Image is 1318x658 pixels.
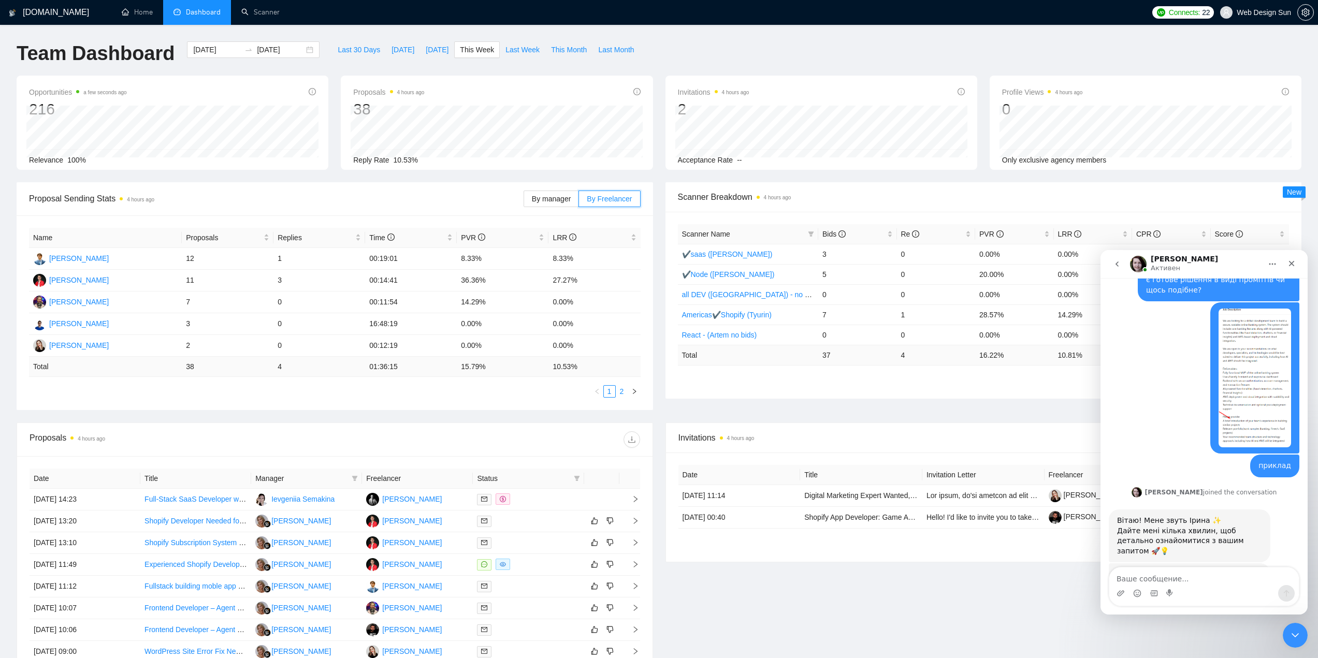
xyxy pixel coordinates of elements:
[678,156,733,164] span: Acceptance Rate
[682,311,772,319] a: Americas✔Shopify (Tyurin)
[1058,230,1082,238] span: LRR
[457,248,548,270] td: 8.33%
[271,602,331,613] div: [PERSON_NAME]
[49,339,57,347] button: Средство выбора GIF-файла
[1002,99,1083,119] div: 0
[264,629,271,636] img: gigradar-bm.png
[382,602,442,613] div: [PERSON_NAME]
[173,8,181,16] span: dashboard
[1169,7,1200,18] span: Connects:
[271,580,331,592] div: [PERSON_NAME]
[366,558,379,571] img: AT
[67,156,86,164] span: 100%
[33,341,109,349] a: AL[PERSON_NAME]
[66,339,74,347] button: Start recording
[897,304,976,325] td: 1
[264,520,271,528] img: gigradar-bm.png
[366,493,379,506] img: YY
[255,493,268,506] img: IS
[624,435,640,444] span: download
[606,582,614,590] span: dislike
[1211,244,1290,264] td: 0.00%
[682,230,730,238] span: Scanner Name
[606,517,614,525] span: dislike
[255,647,331,655] a: MC[PERSON_NAME]
[481,648,487,654] span: mail
[271,624,331,635] div: [PERSON_NAME]
[975,325,1054,345] td: 0.00%
[350,471,360,486] span: filter
[144,647,252,655] a: WordPress Site Error Fix Needed
[838,230,846,238] span: info-circle
[1132,244,1211,264] td: $0.00
[804,491,1010,500] a: Digital Marketing Expert Wanted, Wordpress, Canva, High Level
[273,291,365,313] td: 0
[624,431,640,448] button: download
[162,4,182,24] button: Главная
[1282,88,1289,95] span: info-circle
[366,538,442,546] a: AT[PERSON_NAME]
[33,274,46,287] img: AT
[8,236,199,259] div: Iryna говорит…
[353,86,424,98] span: Proposals
[460,44,494,55] span: This Week
[604,536,616,549] button: dislike
[722,90,749,95] time: 4 hours ago
[365,270,457,291] td: 00:14:41
[366,602,379,615] img: IS
[604,645,616,657] button: dislike
[186,232,262,243] span: Proposals
[257,44,304,55] input: End date
[591,625,598,634] span: like
[382,624,442,635] div: [PERSON_NAME]
[271,559,331,570] div: [PERSON_NAME]
[264,542,271,549] img: gigradar-bm.png
[369,233,394,242] span: Time
[244,46,253,54] span: to
[1153,230,1161,238] span: info-circle
[588,645,601,657] button: like
[29,156,63,164] span: Relevance
[804,513,1046,521] a: Shopify App Developer: Game API Integration + Discount Code Automation
[604,558,616,571] button: dislike
[588,558,601,571] button: like
[631,388,638,394] span: right
[382,515,442,527] div: [PERSON_NAME]
[366,580,379,593] img: IT
[255,516,331,524] a: MC[PERSON_NAME]
[901,230,920,238] span: Re
[604,623,616,636] button: dislike
[591,517,598,525] span: like
[1054,304,1133,325] td: 14.29%
[264,651,271,658] img: gigradar-bm.png
[591,538,598,547] span: like
[1298,8,1313,17] span: setting
[338,44,380,55] span: Last 30 Days
[33,319,109,327] a: AS[PERSON_NAME]
[144,604,417,612] a: Frontend Developer – Agent Commerce Analytics Dashboard (Next.js &#43; Shopify)
[271,646,331,657] div: [PERSON_NAME]
[353,156,389,164] span: Reply Rate
[1297,8,1314,17] a: setting
[144,495,345,503] a: Full-Stack SaaS Developer with AI/NLP Integration Experience
[548,270,640,291] td: 27.27%
[365,248,457,270] td: 00:19:01
[366,645,379,658] img: AL
[818,325,897,345] td: 0
[382,537,442,548] div: [PERSON_NAME]
[897,284,976,304] td: 0
[603,385,616,398] li: 1
[29,99,127,119] div: 216
[426,44,448,55] span: [DATE]
[255,581,331,590] a: MC[PERSON_NAME]
[273,228,365,248] th: Replies
[365,291,457,313] td: 00:11:54
[818,264,897,284] td: 5
[1100,250,1308,615] iframe: Intercom live chat
[481,561,487,567] span: message
[912,230,919,238] span: info-circle
[682,250,773,258] a: ✔saas ([PERSON_NAME])
[457,335,548,357] td: 0.00%
[49,340,109,351] div: [PERSON_NAME]
[604,602,616,614] button: dislike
